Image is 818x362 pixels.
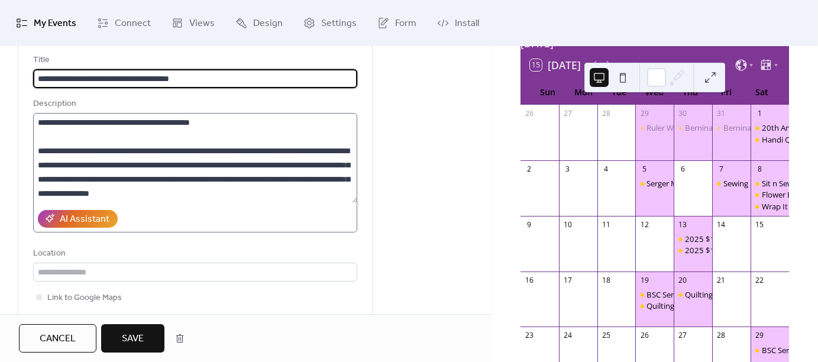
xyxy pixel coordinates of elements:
[395,14,416,33] span: Form
[524,275,534,285] div: 16
[635,178,674,189] div: Serger Machine Fundamentals - Nov 5 1:00 -3:00
[562,275,573,285] div: 17
[751,122,789,133] div: 20th Anniversary Celebration Nov 1 10:00 - 4:00
[716,275,726,285] div: 21
[678,331,688,341] div: 27
[189,14,215,33] span: Views
[755,219,765,230] div: 15
[674,289,712,300] div: Quilting 101 Nov 19 & 20 (Day 2 of 2)
[751,134,789,145] div: Handi Quilter Tips and Tricks Nov 1 10:30 - 12:30
[47,291,122,305] span: Link to Google Maps
[524,108,534,118] div: 26
[716,219,726,230] div: 14
[601,80,636,104] div: Tue
[755,331,765,341] div: 29
[115,14,151,33] span: Connect
[712,178,751,189] div: Sewing Machine Fundamentals Nov 7 1:00 - 3:00 PM
[637,80,672,104] div: Wed
[565,80,601,104] div: Mon
[751,178,789,189] div: Sit n Sew Sat Nov 8, 2025 10:00 - 3:30
[751,345,789,355] div: BSC Serger Club - Nov 29 10:30 - 3:30 Session (1 Day only)
[635,289,674,300] div: BSC Serger Club - Nov 19 10:30 - 4:30 Session (1 day only)
[678,275,688,285] div: 20
[601,275,611,285] div: 18
[530,80,565,104] div: Sun
[716,108,726,118] div: 31
[101,324,164,353] button: Save
[635,300,674,311] div: Quilting Basics Nov 20/21 2025 10:00 - 4:30 (Day 1 of 2)
[678,108,688,118] div: 30
[674,122,712,133] div: Bernina Event - How Many Presser Feet Do You Really Need? Oct 30 1:00 - 4:00
[755,164,765,174] div: 8
[601,164,611,174] div: 4
[227,5,292,41] a: Design
[712,122,751,133] div: Bernina Event - Easy Embellishments with Susan Beck Oct 31 9:00 - 4:00
[295,5,366,41] a: Settings
[601,331,611,341] div: 25
[751,189,789,200] div: Flower Box Sewing Club Nov 8 10:30 - 12:30
[755,108,765,118] div: 1
[7,5,85,41] a: My Events
[672,80,708,104] div: Thu
[635,122,674,133] div: Ruler Work on Domestic Machines with Marsha Oct 29 Session 6
[428,5,488,41] a: Install
[674,234,712,244] div: 2025 $15 Sampler Month 7 - Nov 13 10:30 (AM Session)
[639,108,649,118] div: 29
[708,80,743,104] div: Fri
[321,14,357,33] span: Settings
[455,14,479,33] span: Install
[716,164,726,174] div: 7
[33,247,355,261] div: Location
[639,219,649,230] div: 12
[562,108,573,118] div: 27
[524,219,534,230] div: 9
[38,210,118,228] button: AI Assistant
[33,53,355,67] div: Title
[88,5,160,41] a: Connect
[755,275,765,285] div: 22
[368,5,425,41] a: Form
[33,97,355,111] div: Description
[562,219,573,230] div: 10
[601,108,611,118] div: 28
[526,56,585,74] button: 15[DATE]
[716,331,726,341] div: 28
[601,219,611,230] div: 11
[744,80,780,104] div: Sat
[40,332,76,346] span: Cancel
[60,212,109,227] div: AI Assistant
[678,219,688,230] div: 13
[19,324,96,353] button: Cancel
[639,164,649,174] div: 5
[674,245,712,256] div: 2025 $15 Sampler Month 7 - Nov 13 2:00 (PM Session)
[253,14,283,33] span: Design
[562,164,573,174] div: 3
[34,14,76,33] span: My Events
[524,331,534,341] div: 23
[122,332,144,346] span: Save
[163,5,224,41] a: Views
[639,275,649,285] div: 19
[751,201,789,212] div: Wrap It Up in Love Pillow Wrap In Store Class - Nov 8 1:00 - 4:00
[639,331,649,341] div: 26
[678,164,688,174] div: 6
[562,331,573,341] div: 24
[524,164,534,174] div: 2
